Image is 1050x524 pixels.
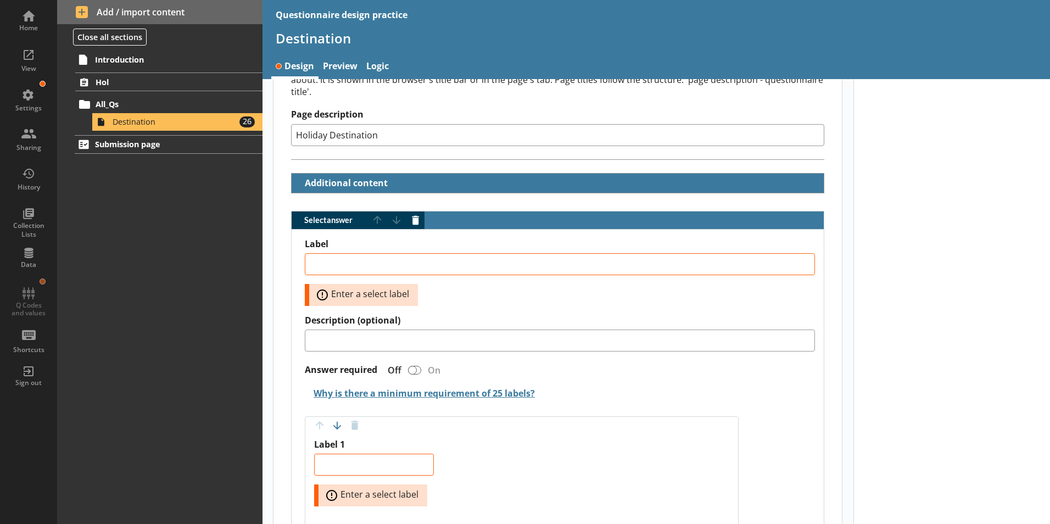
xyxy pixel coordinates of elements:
span: Submission page [95,139,230,149]
div: Home [9,24,48,32]
div: Sign out [9,378,48,387]
button: Close all sections [73,29,147,46]
li: HolAll_QsDestination26 [57,73,262,130]
label: Answer required [305,364,377,376]
div: Shortcuts [9,345,48,354]
div: Data [9,260,48,269]
div: Questionnaire design practice [276,9,407,21]
button: Delete answer [407,211,425,229]
a: Introduction [75,51,262,68]
div: The page title is the first thing read by screen readers and helps users of assistive technology ... [291,62,824,98]
a: Preview [319,55,362,79]
a: Submission page [75,135,262,154]
button: Additional content [296,174,390,193]
div: History [9,183,48,192]
span: Enter a select label [314,288,422,302]
span: Hol [96,77,230,87]
label: Label 1 [314,439,434,450]
a: Hol [75,73,262,91]
div: Settings [9,104,48,113]
div: View [9,64,48,73]
h1: Destination [276,30,1037,47]
label: Label [305,238,815,250]
a: All_Qs [75,96,262,113]
div: On [423,364,449,376]
a: Design [271,55,319,79]
li: All_QsDestination26 [80,96,262,131]
div: Off [379,364,406,376]
span: Select answer [292,216,368,224]
span: Add / import content [76,6,244,18]
label: Description (optional) [305,315,815,326]
span: Destination [113,116,234,127]
a: Logic [362,55,393,79]
div: Collection Lists [9,221,48,238]
button: Why is there a minimum requirement of 25 labels? [305,384,537,403]
span: All_Qs [96,99,230,109]
span: Enter a select label [323,489,432,502]
a: Destination26 [92,113,262,131]
button: Move option down [328,417,346,434]
span: Introduction [95,54,230,65]
label: Page description [291,109,824,120]
div: Sharing [9,143,48,152]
